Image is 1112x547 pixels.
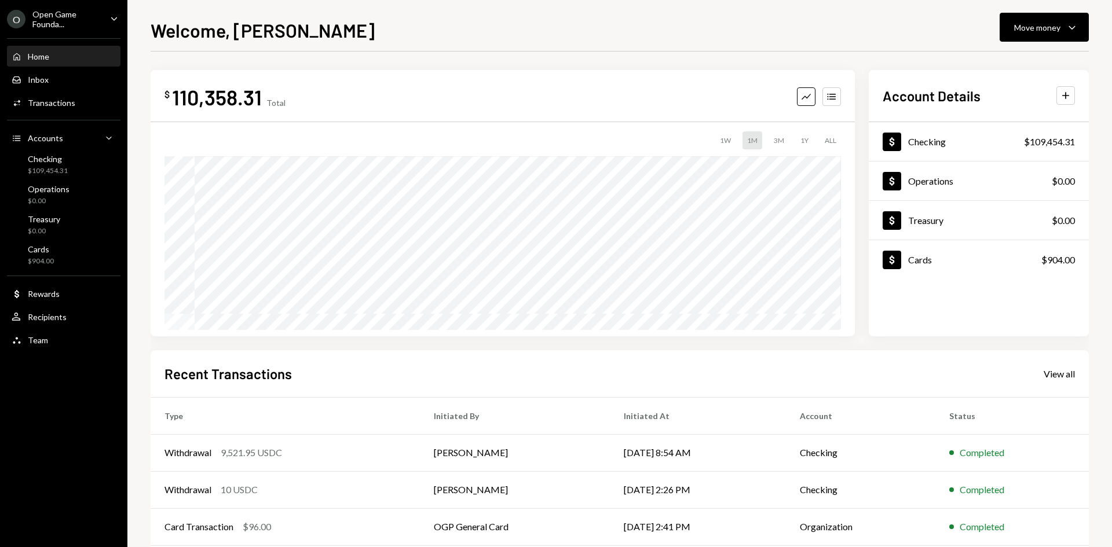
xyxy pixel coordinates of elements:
[28,196,69,206] div: $0.00
[28,244,54,254] div: Cards
[28,214,60,224] div: Treasury
[164,364,292,383] h2: Recent Transactions
[715,131,736,149] div: 1W
[164,89,170,100] div: $
[28,184,69,194] div: Operations
[28,256,54,266] div: $904.00
[32,9,101,29] div: Open Game Founda...
[28,154,68,164] div: Checking
[7,181,120,208] a: Operations$0.00
[420,508,610,545] td: OGP General Card
[7,150,120,178] a: Checking$109,454.31
[7,241,120,269] a: Cards$904.00
[960,520,1004,534] div: Completed
[420,471,610,508] td: [PERSON_NAME]
[908,175,953,186] div: Operations
[266,98,286,108] div: Total
[960,446,1004,460] div: Completed
[7,329,120,350] a: Team
[869,201,1089,240] a: Treasury$0.00
[883,86,981,105] h2: Account Details
[28,289,60,299] div: Rewards
[28,335,48,345] div: Team
[908,136,946,147] div: Checking
[769,131,789,149] div: 3M
[610,434,786,471] td: [DATE] 8:54 AM
[1044,368,1075,380] div: View all
[786,471,935,508] td: Checking
[164,520,233,534] div: Card Transaction
[164,446,211,460] div: Withdrawal
[7,306,120,327] a: Recipients
[786,508,935,545] td: Organization
[221,483,258,497] div: 10 USDC
[7,211,120,238] a: Treasury$0.00
[28,133,63,143] div: Accounts
[172,84,262,110] div: 110,358.31
[7,127,120,148] a: Accounts
[28,226,60,236] div: $0.00
[420,434,610,471] td: [PERSON_NAME]
[7,46,120,67] a: Home
[28,166,68,176] div: $109,454.31
[1052,214,1075,227] div: $0.00
[610,397,786,434] th: Initiated At
[28,312,67,322] div: Recipients
[7,69,120,90] a: Inbox
[7,10,25,28] div: O
[164,483,211,497] div: Withdrawal
[960,483,1004,497] div: Completed
[420,397,610,434] th: Initiated By
[7,92,120,113] a: Transactions
[221,446,282,460] div: 9,521.95 USDC
[1044,367,1075,380] a: View all
[786,434,935,471] td: Checking
[1041,253,1075,267] div: $904.00
[786,397,935,434] th: Account
[151,397,420,434] th: Type
[869,161,1089,200] a: Operations$0.00
[908,215,943,226] div: Treasury
[243,520,271,534] div: $96.00
[7,283,120,304] a: Rewards
[869,240,1089,279] a: Cards$904.00
[908,254,932,265] div: Cards
[820,131,841,149] div: ALL
[1052,174,1075,188] div: $0.00
[1000,13,1089,42] button: Move money
[28,52,49,61] div: Home
[1024,135,1075,149] div: $109,454.31
[869,122,1089,161] a: Checking$109,454.31
[742,131,762,149] div: 1M
[610,471,786,508] td: [DATE] 2:26 PM
[796,131,813,149] div: 1Y
[935,397,1089,434] th: Status
[610,508,786,545] td: [DATE] 2:41 PM
[28,98,75,108] div: Transactions
[1014,21,1060,34] div: Move money
[151,19,375,42] h1: Welcome, [PERSON_NAME]
[28,75,49,85] div: Inbox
